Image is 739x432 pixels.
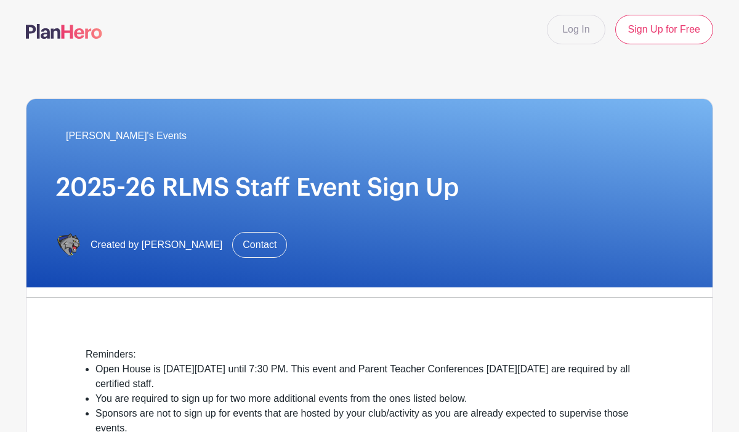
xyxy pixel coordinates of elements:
[95,391,653,406] li: You are required to sign up for two more additional events from the ones listed below.
[547,15,605,44] a: Log In
[232,232,287,258] a: Contact
[26,24,102,39] img: logo-507f7623f17ff9eddc593b1ce0a138ce2505c220e1c5a4e2b4648c50719b7d32.svg
[56,233,81,257] img: IMG_6734.PNG
[91,238,222,252] span: Created by [PERSON_NAME]
[56,173,683,202] h1: 2025-26 RLMS Staff Event Sign Up
[86,347,653,362] div: Reminders:
[66,129,187,143] span: [PERSON_NAME]'s Events
[95,362,653,391] li: Open House is [DATE][DATE] until 7:30 PM. This event and Parent Teacher Conferences [DATE][DATE] ...
[615,15,713,44] a: Sign Up for Free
